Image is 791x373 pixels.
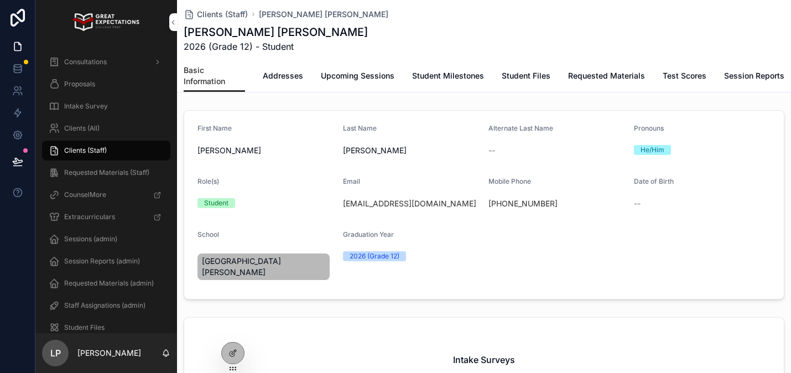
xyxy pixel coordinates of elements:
a: Basic Information [184,60,245,92]
a: Consultations [42,52,170,72]
a: Student Files [42,318,170,338]
span: 2026 (Grade 12) - Student [184,40,368,53]
span: Session Reports (admin) [64,257,140,266]
span: Test Scores [663,70,706,81]
a: Student Milestones [412,66,484,88]
span: Staff Assignations (admin) [64,301,145,310]
span: Consultations [64,58,107,66]
span: Last Name [343,124,377,132]
span: Upcoming Sessions [321,70,394,81]
span: Student Files [502,70,550,81]
a: Requested Materials (admin) [42,273,170,293]
a: Clients (Staff) [42,141,170,160]
span: CounselMore [64,190,106,199]
span: Student Milestones [412,70,484,81]
span: Intake Survey [64,102,108,111]
a: Student Files [502,66,550,88]
span: Clients (Staff) [64,146,107,155]
span: Student Files [64,323,105,332]
div: Student [204,198,228,208]
span: -- [634,198,641,209]
a: Upcoming Sessions [321,66,394,88]
h1: [PERSON_NAME] [PERSON_NAME] [184,24,368,40]
span: -- [488,145,495,156]
span: [GEOGRAPHIC_DATA][PERSON_NAME] [202,256,325,278]
a: Sessions (admin) [42,229,170,249]
a: Clients (Staff) [184,9,248,20]
span: LP [50,346,61,360]
a: CounselMore [42,185,170,205]
span: Alternate Last Name [488,124,553,132]
p: [PERSON_NAME] [77,348,141,359]
a: Test Scores [663,66,706,88]
img: App logo [73,13,139,31]
div: He/Him [641,145,664,155]
span: Clients (All) [64,124,100,133]
span: Graduation Year [343,230,394,239]
span: Pronouns [634,124,664,132]
div: 2026 (Grade 12) [350,251,399,261]
a: Extracurriculars [42,207,170,227]
a: Proposals [42,74,170,94]
span: Addresses [263,70,303,81]
span: Requested Materials (admin) [64,279,154,288]
span: Extracurriculars [64,213,115,221]
a: [PERSON_NAME] [PERSON_NAME] [259,9,388,20]
div: scrollable content [35,44,177,333]
a: Session Reports [724,66,784,88]
a: Session Reports (admin) [42,251,170,271]
a: [PHONE_NUMBER] [488,198,558,209]
span: Requested Materials (Staff) [64,168,149,177]
span: School [197,230,219,239]
span: Sessions (admin) [64,235,117,244]
span: Requested Materials [568,70,645,81]
a: Addresses [263,66,303,88]
a: [EMAIL_ADDRESS][DOMAIN_NAME] [343,198,476,209]
span: Role(s) [197,177,219,185]
h2: Intake Surveys [453,353,515,366]
a: Clients (All) [42,118,170,138]
a: Requested Materials [568,66,645,88]
span: [PERSON_NAME] [197,145,334,156]
a: Staff Assignations (admin) [42,296,170,315]
span: Clients (Staff) [197,9,248,20]
a: Intake Survey [42,96,170,116]
a: Requested Materials (Staff) [42,163,170,183]
span: Session Reports [724,70,784,81]
span: Basic Information [184,65,245,87]
span: [PERSON_NAME] [343,145,480,156]
span: First Name [197,124,232,132]
span: Date of Birth [634,177,674,185]
span: Email [343,177,360,185]
span: Mobile Phone [488,177,531,185]
span: Proposals [64,80,95,89]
